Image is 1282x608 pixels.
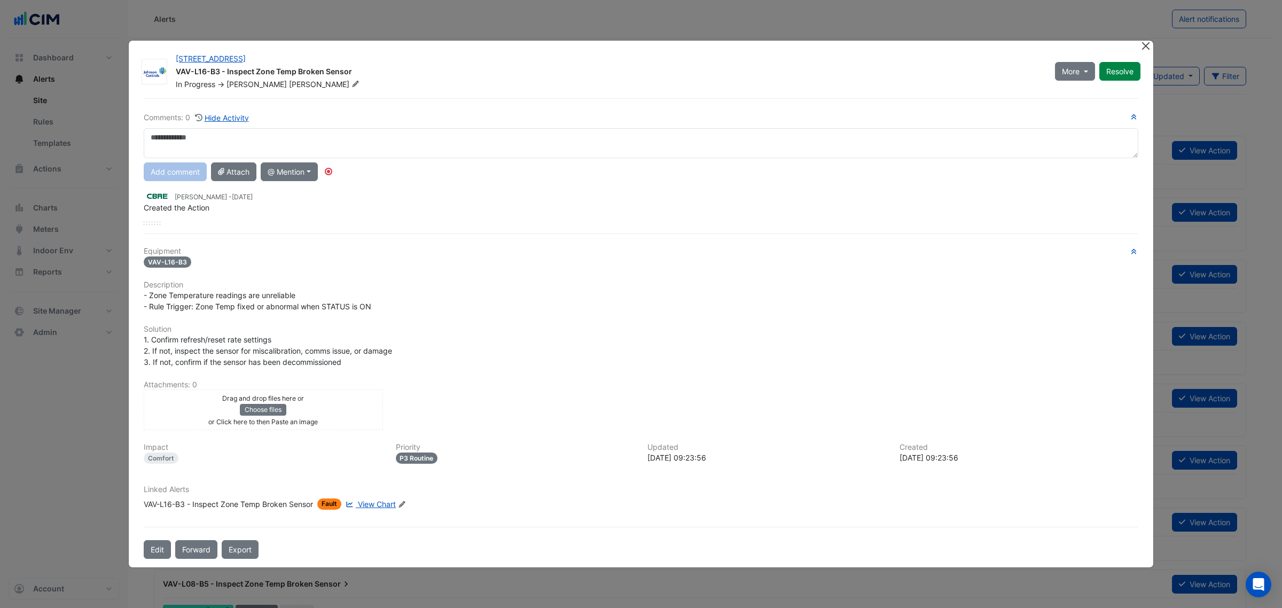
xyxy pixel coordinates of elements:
[175,192,253,202] small: [PERSON_NAME] -
[240,404,286,416] button: Choose files
[144,453,178,464] div: Comfort
[343,498,396,510] a: View Chart
[144,380,1138,389] h6: Attachments: 0
[396,443,635,452] h6: Priority
[144,485,1138,494] h6: Linked Alerts
[144,335,392,367] span: 1. Confirm refresh/reset rate settings 2. If not, inspect the sensor for miscalibration, comms is...
[144,540,171,559] button: Edit
[289,79,362,90] span: [PERSON_NAME]
[211,162,256,181] button: Attach
[222,394,304,402] small: Drag and drop files here or
[217,80,224,89] span: ->
[358,500,396,509] span: View Chart
[324,167,333,176] div: Tooltip anchor
[176,80,215,89] span: In Progress
[176,54,246,63] a: [STREET_ADDRESS]
[144,256,191,268] span: VAV-L16-B3
[208,418,318,426] small: or Click here to then Paste an image
[144,203,209,212] span: Created the Action
[261,162,318,181] button: @ Mention
[647,443,887,452] h6: Updated
[647,452,887,463] div: [DATE] 09:23:56
[175,540,217,559] button: Forward
[144,190,170,202] img: CBRE Charter Hall
[144,291,371,311] span: - Zone Temperature readings are unreliable - Rule Trigger: Zone Temp fixed or abnormal when STATU...
[142,67,167,77] img: Johnson Controls
[144,325,1138,334] h6: Solution
[144,280,1138,290] h6: Description
[398,501,406,509] fa-icon: Edit Linked Alerts
[194,112,249,124] button: Hide Activity
[226,80,287,89] span: [PERSON_NAME]
[144,247,1138,256] h6: Equipment
[222,540,259,559] a: Export
[396,453,438,464] div: P3 Routine
[144,443,383,452] h6: Impact
[176,66,1042,79] div: VAV-L16-B3 - Inspect Zone Temp Broken Sensor
[1140,41,1151,52] button: Close
[317,498,341,510] span: Fault
[1062,66,1080,77] span: More
[232,193,253,201] span: 2025-03-18 09:23:56
[1099,62,1140,81] button: Resolve
[1246,572,1271,597] div: Open Intercom Messenger
[144,112,249,124] div: Comments: 0
[900,452,1139,463] div: [DATE] 09:23:56
[1055,62,1095,81] button: More
[144,498,313,510] div: VAV-L16-B3 - Inspect Zone Temp Broken Sensor
[900,443,1139,452] h6: Created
